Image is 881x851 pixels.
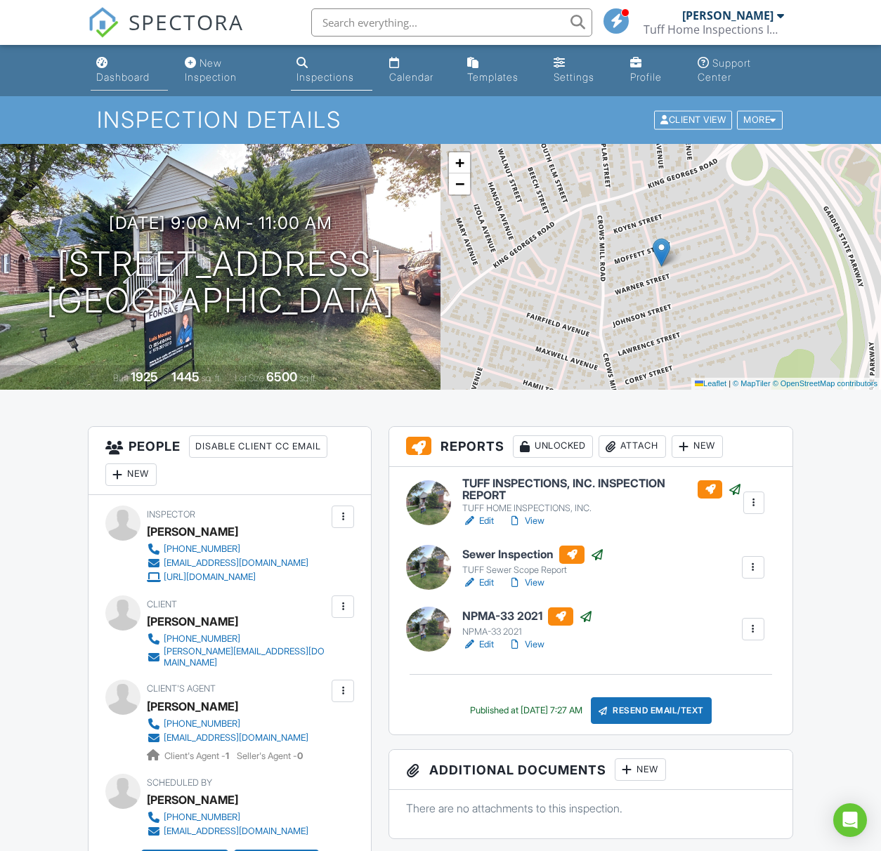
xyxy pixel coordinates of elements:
[462,51,537,91] a: Templates
[389,71,433,83] div: Calendar
[599,435,666,458] div: Attach
[615,758,666,781] div: New
[548,51,613,91] a: Settings
[164,826,308,837] div: [EMAIL_ADDRESS][DOMAIN_NAME]
[682,8,774,22] div: [PERSON_NAME]
[185,57,237,83] div: New Inspection
[147,570,308,584] a: [URL][DOMAIN_NAME]
[291,51,372,91] a: Inspections
[189,435,327,458] div: Disable Client CC Email
[692,51,790,91] a: Support Center
[109,213,332,232] h3: [DATE] 9:00 am - 11:00 am
[508,514,544,528] a: View
[513,435,593,458] div: Unlocked
[147,632,328,646] a: [PHONE_NUMBER]
[235,373,264,383] span: Lot Size
[129,7,244,37] span: SPECTORA
[644,22,784,37] div: Tuff Home Inspections Inc.
[147,599,177,609] span: Client
[96,71,150,83] div: Dashboard
[164,633,240,645] div: [PHONE_NUMBER]
[147,777,212,788] span: Scheduled By
[164,558,308,569] div: [EMAIL_ADDRESS][DOMAIN_NAME]
[462,576,494,590] a: Edit
[389,427,792,467] h3: Reports
[389,750,792,790] h3: Additional Documents
[164,812,240,823] div: [PHONE_NUMBER]
[147,646,328,668] a: [PERSON_NAME][EMAIL_ADDRESS][DOMAIN_NAME]
[591,697,712,724] div: Resend Email/Text
[311,8,592,37] input: Search everything...
[654,111,732,130] div: Client View
[462,626,593,638] div: NPMA-33 2021
[462,477,741,515] a: TUFF INSPECTIONS, INC. INSPECTION REPORT TUFF HOME INSPECTIONS, INC.
[462,503,741,514] div: TUFF HOME INSPECTIONS, INC.
[179,51,280,91] a: New Inspection
[147,509,195,520] span: Inspector
[131,369,158,384] div: 1925
[384,51,450,91] a: Calendar
[202,373,221,383] span: sq. ft.
[467,71,518,83] div: Templates
[147,683,216,694] span: Client's Agent
[462,607,593,638] a: NPMA-33 2021 NPMA-33 2021
[91,51,168,91] a: Dashboard
[97,107,784,132] h1: Inspection Details
[164,732,308,744] div: [EMAIL_ADDRESS][DOMAIN_NAME]
[147,789,238,810] div: [PERSON_NAME]
[462,546,604,576] a: Sewer Inspection TUFF Sewer Scope Report
[455,154,464,171] span: +
[147,521,238,542] div: [PERSON_NAME]
[266,369,297,384] div: 6500
[737,111,783,130] div: More
[164,543,240,555] div: [PHONE_NUMBER]
[105,463,157,486] div: New
[733,379,771,388] a: © MapTiler
[462,477,741,502] h6: TUFF INSPECTIONS, INC. INSPECTION REPORT
[630,71,662,83] div: Profile
[296,71,354,83] div: Inspections
[147,810,308,824] a: [PHONE_NUMBER]
[88,7,119,38] img: The Best Home Inspection Software - Spectora
[164,572,256,583] div: [URL][DOMAIN_NAME]
[147,824,308,838] a: [EMAIL_ADDRESS][DOMAIN_NAME]
[653,238,670,267] img: Marker
[833,803,867,837] div: Open Intercom Messenger
[147,717,308,731] a: [PHONE_NUMBER]
[449,152,470,173] a: Zoom in
[46,246,395,320] h1: [STREET_ADDRESS] [GEOGRAPHIC_DATA]
[449,173,470,194] a: Zoom out
[89,427,371,495] h3: People
[164,718,240,730] div: [PHONE_NUMBER]
[554,71,594,83] div: Settings
[729,379,731,388] span: |
[147,696,238,717] a: [PERSON_NAME]
[147,731,308,745] a: [EMAIL_ADDRESS][DOMAIN_NAME]
[462,607,593,626] h6: NPMA-33 2021
[625,51,681,91] a: Profile
[147,611,238,632] div: [PERSON_NAME]
[299,373,317,383] span: sq.ft.
[698,57,751,83] div: Support Center
[462,638,494,652] a: Edit
[462,514,494,528] a: Edit
[237,751,303,761] span: Seller's Agent -
[672,435,723,458] div: New
[147,542,308,556] a: [PHONE_NUMBER]
[653,114,736,124] a: Client View
[88,19,244,48] a: SPECTORA
[695,379,726,388] a: Leaflet
[406,800,775,816] p: There are no attachments to this inspection.
[470,705,582,716] div: Published at [DATE] 7:27 AM
[297,751,303,761] strong: 0
[455,175,464,192] span: −
[113,373,129,383] span: Built
[462,546,604,564] h6: Sewer Inspection
[147,556,308,570] a: [EMAIL_ADDRESS][DOMAIN_NAME]
[171,369,200,384] div: 1445
[462,565,604,576] div: TUFF Sewer Scope Report
[773,379,877,388] a: © OpenStreetMap contributors
[226,751,229,761] strong: 1
[164,646,328,668] div: [PERSON_NAME][EMAIL_ADDRESS][DOMAIN_NAME]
